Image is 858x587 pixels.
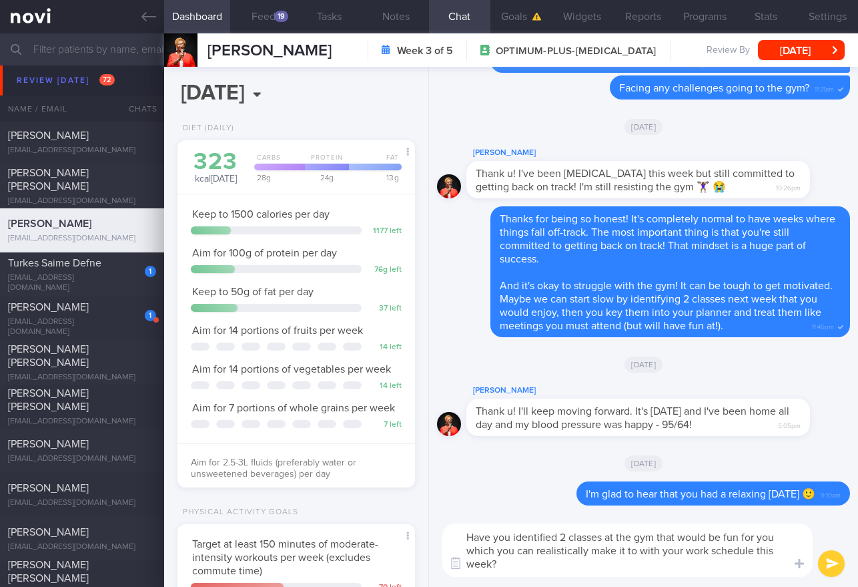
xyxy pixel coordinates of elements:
[466,383,850,399] div: [PERSON_NAME]
[619,83,809,93] span: Facing any challenges going to the gym?
[250,174,306,182] div: 28 g
[368,226,402,236] div: 1177 left
[301,174,349,182] div: 24 g
[500,214,835,264] span: Thanks for being so honest! It's completely normal to have weeks where things fall off-track. The...
[192,286,314,297] span: Keep to 50g of fat per day
[250,154,306,170] div: Carbs
[8,130,89,141] span: [PERSON_NAME]
[8,498,156,508] div: [EMAIL_ADDRESS][DOMAIN_NAME]
[466,145,850,161] div: [PERSON_NAME]
[8,273,156,293] div: [EMAIL_ADDRESS][DOMAIN_NAME]
[8,102,156,112] div: [EMAIL_ADDRESS][DOMAIN_NAME]
[8,86,89,97] span: [PERSON_NAME]
[8,373,156,383] div: [EMAIL_ADDRESS][DOMAIN_NAME]
[345,174,402,182] div: 13 g
[192,325,363,336] span: Aim for 14 portions of fruits per week
[8,388,89,412] span: [PERSON_NAME] [PERSON_NAME]
[8,542,156,552] div: [EMAIL_ADDRESS][DOMAIN_NAME]
[207,43,332,59] span: [PERSON_NAME]
[368,343,402,353] div: 14 left
[368,265,402,275] div: 76 g left
[8,302,89,313] span: [PERSON_NAME]
[586,489,815,500] span: I'm glad to hear that you had a relaxing [DATE] 🙂
[8,146,156,156] div: [EMAIL_ADDRESS][DOMAIN_NAME]
[145,310,156,321] div: 1
[345,154,402,170] div: Fat
[368,304,402,314] div: 37 left
[8,344,89,368] span: [PERSON_NAME] [PERSON_NAME]
[191,458,356,479] span: Aim for 2.5-3L fluids (preferably water or unsweetened beverages) per day
[192,403,395,413] span: Aim for 7 portions of whole grains per week
[145,266,156,277] div: 1
[192,364,391,375] span: Aim for 14 portions of vegetables per week
[496,45,656,58] span: OPTIMUM-PLUS-[MEDICAL_DATA]
[191,150,241,174] div: 323
[8,454,156,464] div: [EMAIL_ADDRESS][DOMAIN_NAME]
[821,487,841,500] span: 9:10am
[397,44,453,57] strong: Week 3 of 5
[8,417,156,427] div: [EMAIL_ADDRESS][DOMAIN_NAME]
[476,406,789,430] span: Thank u! I'll keep moving forward. It's [DATE] and I've been home all day and my blood pressure w...
[8,560,89,584] span: [PERSON_NAME] [PERSON_NAME]
[8,317,156,337] div: [EMAIL_ADDRESS][DOMAIN_NAME]
[8,439,89,449] span: [PERSON_NAME]
[476,168,795,192] span: Thank u! I've been [MEDICAL_DATA] this week but still committed to getting back on track! I'm sti...
[624,357,663,373] span: [DATE]
[812,319,834,332] span: 11:45pm
[368,381,402,391] div: 14 left
[274,11,288,22] div: 19
[815,81,834,94] span: 11:31am
[8,258,101,268] span: Turkes Saime Defne
[8,234,156,244] div: [EMAIL_ADDRESS][DOMAIN_NAME]
[776,180,801,193] span: 10:26pm
[8,527,89,538] span: [PERSON_NAME]
[192,539,378,576] span: Target at least 150 minutes of moderate-intensity workouts per week (excludes commute time)
[8,168,89,192] span: [PERSON_NAME] [PERSON_NAME]
[8,196,156,206] div: [EMAIL_ADDRESS][DOMAIN_NAME]
[624,119,663,135] span: [DATE]
[8,218,91,229] span: [PERSON_NAME]
[500,280,833,331] span: And it's okay to struggle with the gym! It can be tough to get motivated. Maybe we can start slow...
[177,508,298,518] div: Physical Activity Goals
[778,418,801,431] span: 5:05pm
[191,150,241,186] div: kcal [DATE]
[192,248,337,258] span: Aim for 100g of protein per day
[177,124,234,134] div: Diet (Daily)
[758,40,845,60] button: [DATE]
[707,45,750,57] span: Review By
[624,455,663,471] span: [DATE]
[192,209,330,220] span: Keep to 1500 calories per day
[8,483,89,494] span: [PERSON_NAME]
[368,420,402,430] div: 7 left
[301,154,349,170] div: Protein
